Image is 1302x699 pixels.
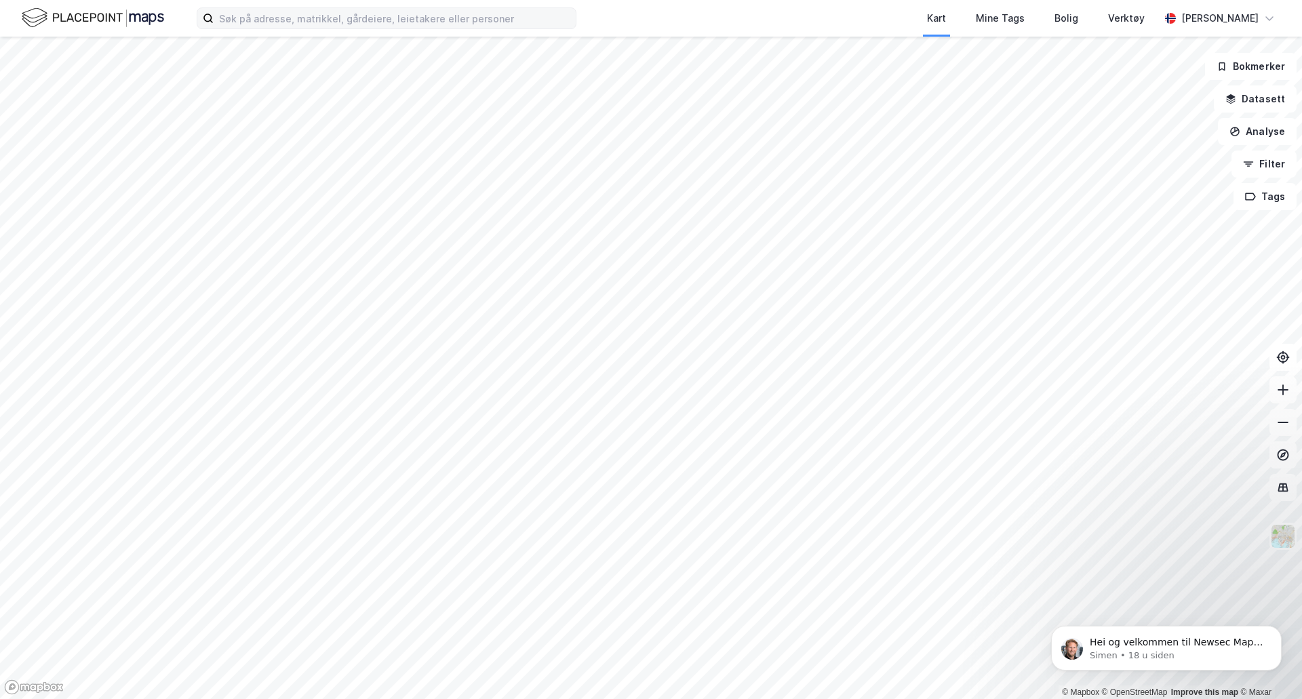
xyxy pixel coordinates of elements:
[1102,687,1168,697] a: OpenStreetMap
[1062,687,1099,697] a: Mapbox
[927,10,946,26] div: Kart
[1234,183,1297,210] button: Tags
[214,8,576,28] input: Søk på adresse, matrikkel, gårdeiere, leietakere eller personer
[1054,10,1078,26] div: Bolig
[1031,597,1302,692] iframe: Intercom notifications melding
[1231,151,1297,178] button: Filter
[1205,53,1297,80] button: Bokmerker
[1181,10,1259,26] div: [PERSON_NAME]
[976,10,1025,26] div: Mine Tags
[1218,118,1297,145] button: Analyse
[1108,10,1145,26] div: Verktøy
[4,679,64,695] a: Mapbox homepage
[1214,85,1297,113] button: Datasett
[1270,523,1296,549] img: Z
[22,6,164,30] img: logo.f888ab2527a4732fd821a326f86c7f29.svg
[1171,687,1238,697] a: Improve this map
